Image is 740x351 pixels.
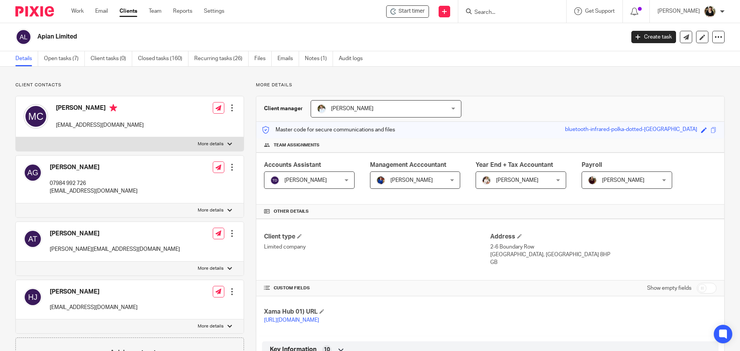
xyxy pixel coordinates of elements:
[198,265,224,272] p: More details
[264,308,490,316] h4: Xama Hub 01) URL
[482,176,491,185] img: Kayleigh%20Henson.jpeg
[50,163,138,171] h4: [PERSON_NAME]
[15,29,32,45] img: svg%3E
[264,105,303,113] h3: Client manager
[204,7,224,15] a: Settings
[390,178,433,183] span: [PERSON_NAME]
[50,304,138,311] p: [EMAIL_ADDRESS][DOMAIN_NAME]
[270,176,279,185] img: svg%3E
[399,7,425,15] span: Start timer
[370,162,446,168] span: Management Acccountant
[50,245,180,253] p: [PERSON_NAME][EMAIL_ADDRESS][DOMAIN_NAME]
[95,7,108,15] a: Email
[149,7,161,15] a: Team
[24,288,42,306] img: svg%3E
[264,233,490,241] h4: Client type
[602,178,644,183] span: [PERSON_NAME]
[24,163,42,182] img: svg%3E
[198,323,224,329] p: More details
[198,141,224,147] p: More details
[582,162,602,168] span: Payroll
[138,51,188,66] a: Closed tasks (160)
[109,104,117,112] i: Primary
[284,178,327,183] span: [PERSON_NAME]
[490,243,716,251] p: 2-6 Boundary Row
[173,7,192,15] a: Reports
[496,178,538,183] span: [PERSON_NAME]
[15,51,38,66] a: Details
[490,233,716,241] h4: Address
[37,33,503,41] h2: Apian Limited
[339,51,368,66] a: Audit logs
[71,7,84,15] a: Work
[376,176,385,185] img: Nicole.jpeg
[24,230,42,248] img: svg%3E
[262,126,395,134] p: Master code for secure communications and files
[386,5,429,18] div: Apian Limited
[274,208,309,215] span: Other details
[50,180,138,187] p: 07984 992 726
[704,5,716,18] img: Helen%20Campbell.jpeg
[588,176,597,185] img: MaxAcc_Sep21_ElliDeanPhoto_030.jpg
[44,51,85,66] a: Open tasks (7)
[15,6,54,17] img: Pixie
[119,7,137,15] a: Clients
[198,207,224,213] p: More details
[331,106,373,111] span: [PERSON_NAME]
[256,82,725,88] p: More details
[631,31,676,43] a: Create task
[24,104,48,129] img: svg%3E
[91,51,132,66] a: Client tasks (0)
[194,51,249,66] a: Recurring tasks (26)
[474,9,543,16] input: Search
[15,82,244,88] p: Client contacts
[56,121,144,129] p: [EMAIL_ADDRESS][DOMAIN_NAME]
[490,259,716,266] p: GB
[658,7,700,15] p: [PERSON_NAME]
[264,243,490,251] p: Limited company
[490,251,716,259] p: [GEOGRAPHIC_DATA], [GEOGRAPHIC_DATA] 8HP
[254,51,272,66] a: Files
[305,51,333,66] a: Notes (1)
[585,8,615,14] span: Get Support
[50,187,138,195] p: [EMAIL_ADDRESS][DOMAIN_NAME]
[317,104,326,113] img: sarah-royle.jpg
[476,162,553,168] span: Year End + Tax Accountant
[274,142,320,148] span: Team assignments
[56,104,144,114] h4: [PERSON_NAME]
[264,162,321,168] span: Accounts Assistant
[647,284,691,292] label: Show empty fields
[565,126,697,134] div: bluetooth-infrared-polka-dotted-[GEOGRAPHIC_DATA]
[50,288,138,296] h4: [PERSON_NAME]
[277,51,299,66] a: Emails
[50,230,180,238] h4: [PERSON_NAME]
[264,317,319,323] a: [URL][DOMAIN_NAME]
[264,285,490,291] h4: CUSTOM FIELDS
